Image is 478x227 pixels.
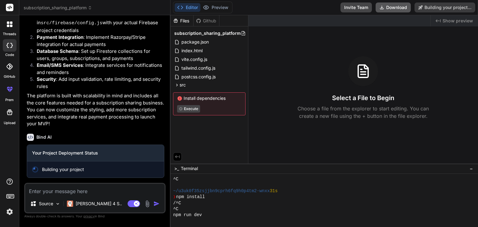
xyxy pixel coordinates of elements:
[177,95,241,101] span: Install dependencies
[173,188,270,194] span: ~/u3uk0f35zsjjbn9cprh6fq9h0p4tm2-wnxx
[171,18,193,24] div: Files
[144,200,151,207] img: attachment
[5,97,14,103] label: prem
[37,48,78,54] strong: Database Schema
[470,165,473,172] span: −
[415,2,475,12] button: Building your project...
[173,194,176,200] span: ❯
[181,47,203,54] span: index.html
[83,214,95,218] span: privacy
[32,76,164,90] li: : Add input validation, rate limiting, and security rules
[24,213,166,219] p: Always double-check its answers. Your in Bind
[5,52,14,58] label: code
[181,38,209,46] span: package.json
[181,73,216,81] span: postcss.config.js
[67,201,73,207] img: Claude 4 Sonnet
[3,31,16,37] label: threads
[194,18,219,24] div: Github
[200,3,231,12] button: Preview
[175,3,200,12] button: Editor
[443,18,473,24] span: Show preview
[176,194,205,200] span: npm install
[468,164,474,174] button: −
[4,206,15,217] img: settings
[174,165,179,172] span: >_
[181,165,198,172] span: Terminal
[32,62,164,76] li: : Integrate services for notifications and reminders
[153,201,160,207] img: icon
[37,62,83,68] strong: Email/SMS Services
[180,82,186,88] span: src
[293,105,433,120] p: Choose a file from the explorer to start editing. You can create a new file using the + button in...
[32,34,164,48] li: : Implement Razorpay/Stripe integration for actual payments
[174,30,241,36] span: subscription_sharing_platform
[173,200,181,206] span: /^C
[42,166,84,173] span: Building your project
[76,201,122,207] p: [PERSON_NAME] 4 S..
[4,120,16,126] label: Upload
[24,5,92,11] span: subscription_sharing_platform
[177,105,200,113] button: Execute
[41,21,102,26] code: src/firebase/config.js
[173,206,178,212] span: ^C
[37,34,83,40] strong: Payment Integration
[270,188,278,194] span: 31s
[340,2,372,12] button: Invite Team
[173,176,178,182] span: ^C
[32,48,164,62] li: : Set up Firestore collections for users, groups, subscriptions, and payments
[173,212,202,218] span: npm run dev
[332,94,394,102] h3: Select a File to Begin
[32,12,164,34] li: : Replace the placeholder config in with your actual Firebase project credentials
[37,76,56,82] strong: Security
[181,64,216,72] span: tailwind.config.js
[181,56,208,63] span: vite.config.js
[32,150,159,156] h3: Your Project Deployment Status
[27,92,164,127] p: The platform is built with scalability in mind and includes all the core features needed for a su...
[36,134,52,140] h6: Bind AI
[55,201,60,206] img: Pick Models
[376,2,411,12] button: Download
[39,201,53,207] p: Source
[4,74,15,79] label: GitHub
